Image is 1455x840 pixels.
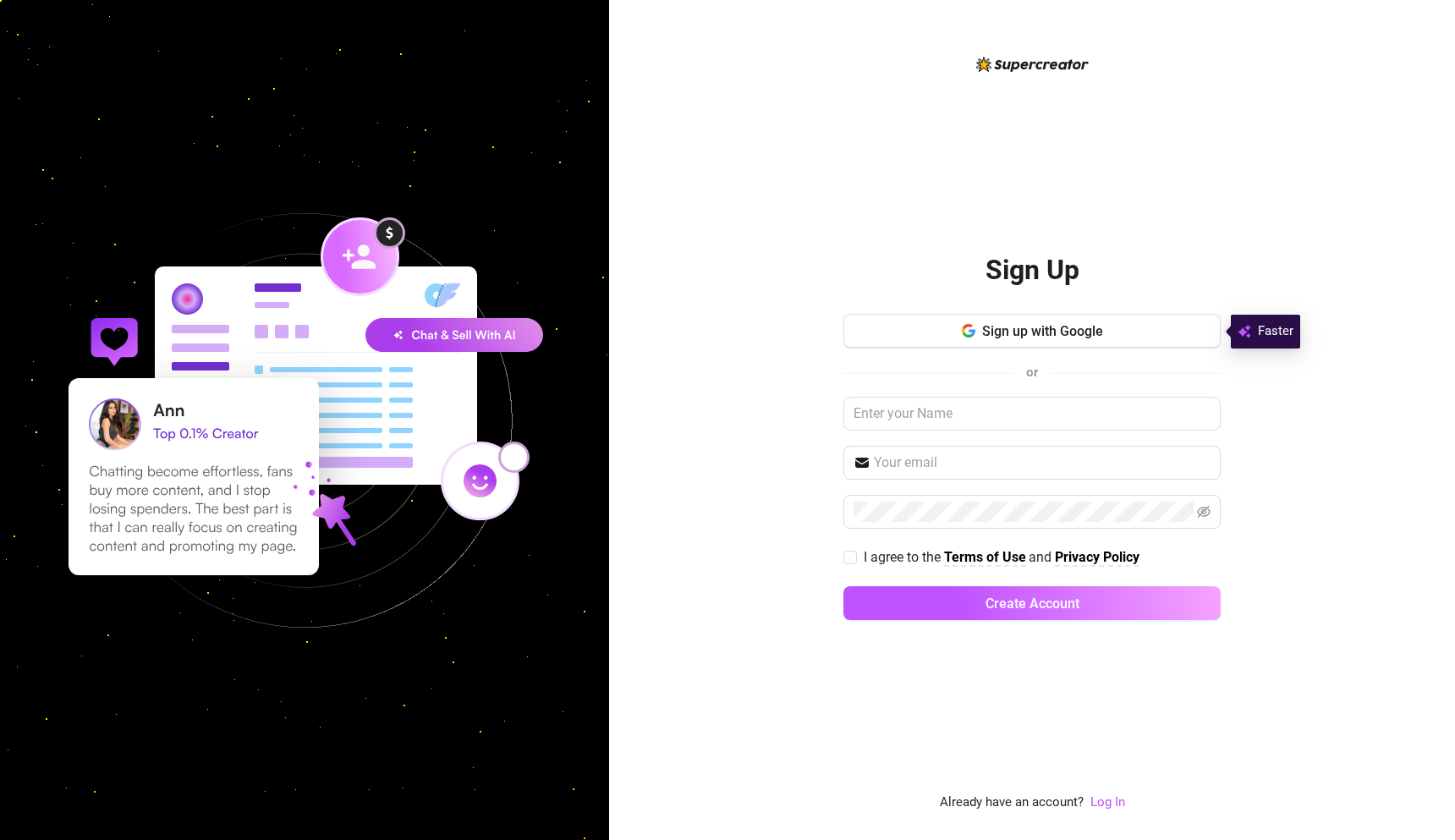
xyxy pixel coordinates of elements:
[976,57,1089,72] img: logo-BBDzfeDw.svg
[986,253,1079,288] h2: Sign Up
[944,549,1026,567] a: Terms of Use
[1238,321,1251,342] img: svg%3e
[1026,365,1038,380] span: or
[940,793,1084,813] span: Already have an account?
[982,323,1103,339] span: Sign up with Google
[1197,505,1211,519] span: eye-invisible
[1090,793,1125,813] a: Log In
[1055,549,1139,565] strong: Privacy Policy
[843,314,1221,348] button: Sign up with Google
[843,586,1221,620] button: Create Account
[874,453,1211,473] input: Your email
[843,397,1221,431] input: Enter your Name
[944,549,1026,565] strong: Terms of Use
[1055,549,1139,567] a: Privacy Policy
[12,128,597,713] img: signup-background-D0MIrEPF.svg
[986,596,1079,612] span: Create Account
[1029,549,1055,565] span: and
[1090,794,1125,810] a: Log In
[1258,321,1293,342] span: Faster
[864,549,944,565] span: I agree to the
